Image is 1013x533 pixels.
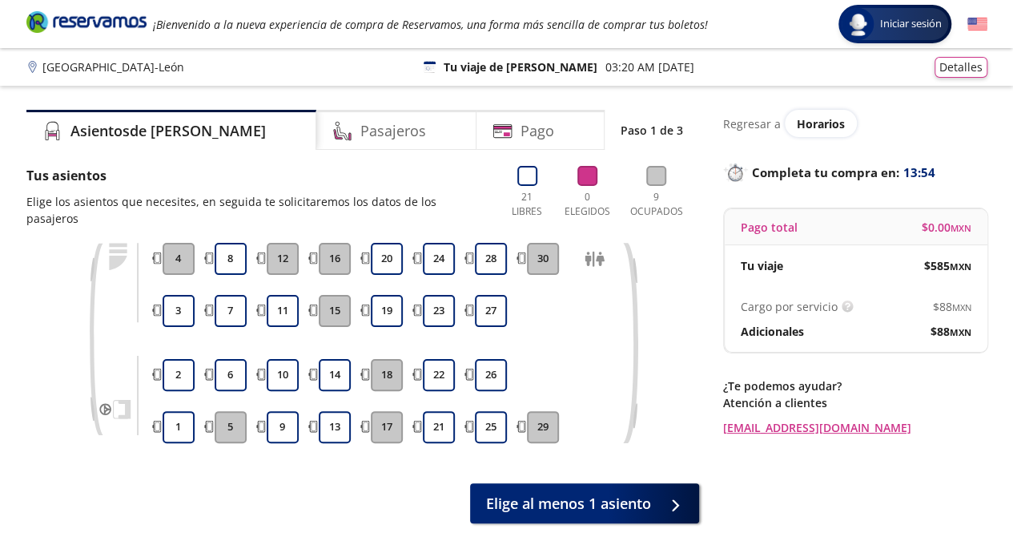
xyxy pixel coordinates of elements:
button: 5 [215,411,247,443]
button: Elige al menos 1 asiento [470,483,699,523]
p: Tu viaje de [PERSON_NAME] [444,59,597,75]
a: [EMAIL_ADDRESS][DOMAIN_NAME] [723,419,987,436]
button: Detalles [935,57,987,78]
h4: Pasajeros [360,120,426,142]
button: 20 [371,243,403,275]
button: 18 [371,359,403,391]
button: 23 [423,295,455,327]
p: Regresar a [723,115,781,132]
span: $ 585 [924,257,971,274]
a: Brand Logo [26,10,147,38]
button: 11 [267,295,299,327]
button: 16 [319,243,351,275]
p: ¿Te podemos ayudar? [723,378,987,394]
button: 28 [475,243,507,275]
button: 15 [319,295,351,327]
span: Elige al menos 1 asiento [486,493,651,515]
i: Brand Logo [26,10,147,34]
button: 26 [475,359,507,391]
button: 1 [163,411,195,443]
button: 6 [215,359,247,391]
button: 17 [371,411,403,443]
button: 9 [267,411,299,443]
h4: Pago [521,120,554,142]
p: Completa tu compra en : [723,161,987,184]
button: 22 [423,359,455,391]
em: ¡Bienvenido a la nueva experiencia de compra de Reservamos, una forma más sencilla de comprar tus... [153,17,708,32]
span: $ 0.00 [922,219,971,236]
p: 03:20 AM [DATE] [605,59,694,75]
button: 4 [163,243,195,275]
button: 8 [215,243,247,275]
button: 19 [371,295,403,327]
small: MXN [950,260,971,273]
button: 21 [423,411,455,443]
small: MXN [952,301,971,313]
p: Tu viaje [741,257,783,274]
button: 27 [475,295,507,327]
button: 12 [267,243,299,275]
button: 2 [163,359,195,391]
h4: Asientos de [PERSON_NAME] [70,120,266,142]
p: Adicionales [741,323,804,340]
button: 10 [267,359,299,391]
p: Pago total [741,219,798,236]
span: $ 88 [933,298,971,315]
small: MXN [950,326,971,338]
button: 24 [423,243,455,275]
button: English [967,14,987,34]
div: Regresar a ver horarios [723,110,987,137]
button: 3 [163,295,195,327]
p: Elige los asientos que necesites, en seguida te solicitaremos los datos de los pasajeros [26,193,489,227]
p: 9 Ocupados [626,190,687,219]
small: MXN [951,222,971,234]
p: [GEOGRAPHIC_DATA] - León [42,59,184,75]
p: Cargo por servicio [741,298,838,315]
p: Atención a clientes [723,394,987,411]
button: 30 [527,243,559,275]
p: 0 Elegidos [561,190,614,219]
span: 13:54 [903,164,935,182]
p: Paso 1 de 3 [621,122,683,139]
p: Tus asientos [26,166,489,185]
span: $ 88 [931,323,971,340]
button: 25 [475,411,507,443]
p: 21 Libres [505,190,549,219]
span: Iniciar sesión [874,16,948,32]
button: 29 [527,411,559,443]
button: 13 [319,411,351,443]
button: 14 [319,359,351,391]
button: 7 [215,295,247,327]
span: Horarios [797,116,845,131]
